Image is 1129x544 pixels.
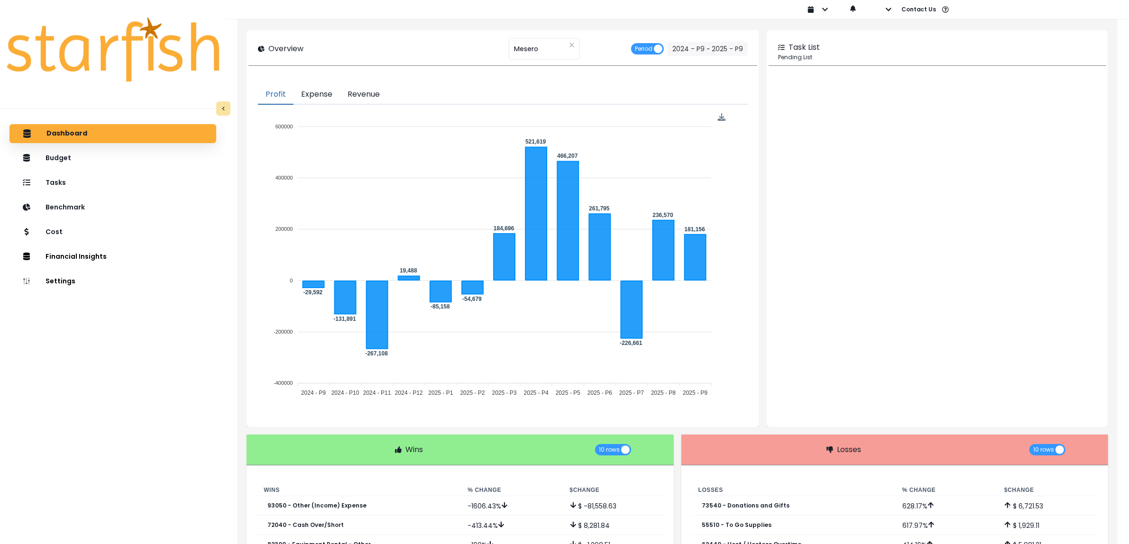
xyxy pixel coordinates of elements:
p: 72040 - Cash Over/Short [267,522,344,528]
button: Tasks [9,173,216,192]
svg: close [569,42,575,48]
td: 617.97 % [895,516,997,535]
button: Revenue [340,85,387,105]
p: Tasks [46,179,66,187]
button: Budget [9,149,216,168]
p: Cost [46,228,63,236]
tspan: 200000 [275,226,293,232]
tspan: 2025 - P9 [683,390,708,396]
div: Menu [718,113,726,121]
tspan: 0 [290,278,293,283]
td: $ -81,558.63 [562,496,664,516]
p: 73540 - Donations and Gifts [702,502,790,509]
span: Mesero [514,39,538,59]
tspan: 2025 - P5 [556,390,580,396]
td: $ 1,929.11 [997,516,1099,535]
button: 2024 - P9 ~ 2025 - P9 [668,42,748,56]
p: Wins [405,444,423,455]
tspan: 2025 - P4 [524,390,549,396]
tspan: 2025 - P2 [460,390,485,396]
button: Profit [258,85,294,105]
p: 93050 - Other (Income) Expense [267,502,367,509]
p: Pending List [778,53,1097,62]
th: Losses [691,484,895,496]
th: $ Change [562,484,664,496]
th: $ Change [997,484,1099,496]
tspan: 2025 - P3 [492,390,517,396]
td: -413.44 % [460,516,562,535]
button: Cost [9,223,216,242]
img: Download Profit [718,113,726,121]
p: Budget [46,154,71,162]
tspan: -400000 [274,381,293,386]
button: Dashboard [9,124,216,143]
button: Benchmark [9,198,216,217]
span: Period [635,43,652,54]
th: % Change [895,484,997,496]
td: 628.17 % [895,496,997,516]
button: Clear [569,40,575,50]
th: Wins [256,484,460,496]
button: Financial Insights [9,247,216,266]
td: $ 6,721.53 [997,496,1099,516]
th: % Change [460,484,562,496]
p: Task List [789,42,820,53]
tspan: 2024 - P12 [395,390,423,396]
span: 10 rows [599,444,620,455]
p: Benchmark [46,203,85,211]
p: Dashboard [46,129,87,138]
tspan: 2024 - P11 [363,390,391,396]
tspan: 2025 - P8 [652,390,676,396]
tspan: 600000 [275,124,293,129]
button: Expense [294,85,340,105]
span: 10 rows [1033,444,1054,455]
tspan: 2025 - P6 [587,390,612,396]
tspan: 2024 - P9 [301,390,326,396]
p: Losses [837,444,861,455]
tspan: 400000 [275,175,293,181]
tspan: -200000 [274,329,293,335]
tspan: 2025 - P1 [429,390,453,396]
button: Settings [9,272,216,291]
p: Overview [268,43,303,54]
tspan: 2025 - P7 [620,390,644,396]
p: 55510 - To Go Supplies [702,522,772,528]
tspan: 2024 - P10 [331,390,359,396]
td: $ 8,281.84 [562,516,664,535]
td: -1606.43 % [460,496,562,516]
